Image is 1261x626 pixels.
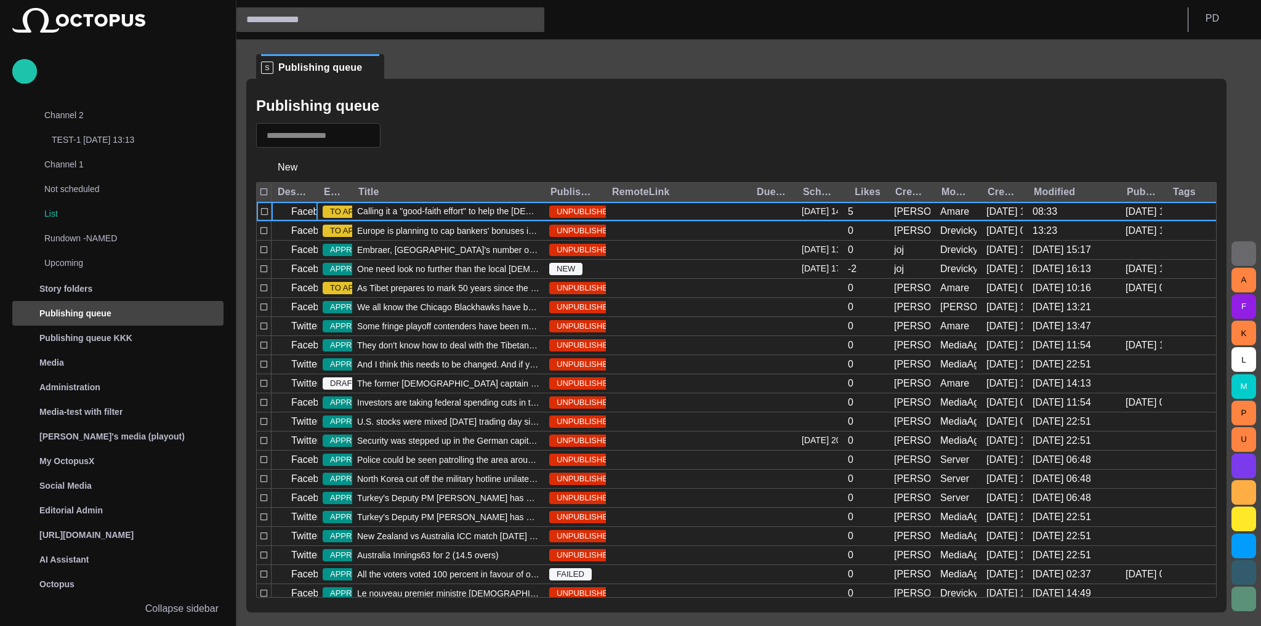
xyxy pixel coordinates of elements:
[323,320,382,332] span: APPROVED
[986,243,1023,257] div: 4/10/2013 11:02
[988,186,1018,198] div: Created
[323,530,382,542] span: APPROVED
[323,377,364,390] span: DRAFT
[44,183,199,195] p: Not scheduled
[848,472,853,486] div: 0
[549,320,621,332] span: UNPUBLISHED
[1033,491,1091,505] div: 3/25/2016 06:48
[894,281,930,295] div: Janko
[1206,11,1219,26] p: P D
[1033,358,1091,371] div: 3/30/2016 22:51
[1033,243,1091,257] div: 9/1 15:17
[44,257,199,269] p: Upcoming
[44,207,224,220] p: List
[1126,396,1162,409] div: 5/7/2018 09:31
[549,511,621,523] span: UNPUBLISHED
[894,262,904,276] div: joj
[357,473,539,485] span: North Korea cut off the military hotline unilaterally today as a prot
[1033,472,1091,486] div: 3/25/2016 06:48
[549,282,621,294] span: UNPUBLISHED
[291,223,334,238] p: Facebook
[291,414,320,429] p: Twitter
[1231,294,1256,319] button: F
[940,548,977,562] div: MediaAgent
[1033,568,1091,581] div: 3/7/2023 02:37
[291,433,320,448] p: Twitter
[802,431,838,450] div: 5/24/2013 20:00
[848,224,853,238] div: 0
[940,453,969,467] div: Server
[986,587,1023,600] div: 7/11/2013 13:09
[549,435,621,447] span: UNPUBLISHED
[1033,224,1057,238] div: 13:23
[39,381,100,393] p: Administration
[291,338,334,353] p: Facebook
[894,205,930,219] div: Janko
[323,435,382,447] span: APPROVED
[39,430,185,443] p: [PERSON_NAME]'s media (playout)
[323,358,382,371] span: APPROVED
[894,587,930,600] div: Carole
[291,204,334,219] p: Facebook
[12,523,224,547] div: [URL][DOMAIN_NAME]
[323,339,382,351] span: APPROVED
[39,332,132,344] p: Publishing queue KKK
[848,587,853,600] div: 0
[291,262,334,276] p: Facebook
[278,62,362,74] span: Publishing queue
[848,243,853,257] div: 0
[855,186,880,198] div: Likes
[323,473,382,485] span: APPROVED
[357,435,539,447] span: Security was stepped up in the German capital on Sunday (February 22)
[940,529,977,543] div: MediaAgent
[323,396,382,409] span: APPROVED
[848,377,853,390] div: 0
[27,129,224,153] div: TEST-1 [DATE] 13:13
[291,529,320,544] p: Twitter
[894,300,930,314] div: Janko
[986,472,1023,486] div: 5/28/2013 13:23
[894,472,930,486] div: Janko
[894,415,930,428] div: Janko
[986,339,1023,352] div: 5/15/2013 19:10
[986,205,1023,219] div: 4/9/2013 15:40
[12,350,224,375] div: Media
[848,358,853,371] div: 0
[1033,300,1091,314] div: 5/15/2013 13:21
[894,224,930,238] div: Janko
[549,492,621,504] span: UNPUBLISHED
[940,568,977,581] div: MediaAgent
[1127,186,1157,198] div: Published
[848,510,853,524] div: 0
[12,301,224,326] div: Publishing queue
[986,377,1023,390] div: 5/16/2013 15:23
[549,415,621,428] span: UNPUBLISHED
[1033,510,1091,524] div: 3/30/2016 22:51
[549,549,621,561] span: UNPUBLISHED
[757,186,787,198] div: Due date
[1126,205,1162,219] div: 8/19 14:40
[549,454,621,466] span: UNPUBLISHED
[323,263,382,275] span: APPROVED
[12,424,224,449] div: [PERSON_NAME]'s media (playout)
[1231,347,1256,372] button: L
[1173,186,1196,198] div: Tags
[357,358,539,371] span: And I think this needs to be changed. And if you want to solve the dsajfsadl jflkdsa
[894,491,930,505] div: Janko
[357,587,539,600] span: Le nouveau premier ministre égyptien, Hazem Beblaoui, a déclaré, jeudi 11 juillet, qu'il n'exclua...
[145,601,219,616] p: Collapse sidebar
[848,453,853,467] div: 0
[323,587,382,600] span: APPROVED
[323,454,382,466] span: APPROVED
[612,186,670,198] div: RemoteLink
[986,529,1023,543] div: 6/12/2013 10:39
[1231,401,1256,425] button: P
[44,232,199,244] p: Rundown -NAMED
[940,205,969,219] div: Amare
[940,243,977,257] div: Drevicky
[986,434,1023,447] div: 5/24/2013 16:23
[12,547,224,572] div: AI Assistant
[39,283,92,295] p: Story folders
[291,491,334,505] p: Facebook
[986,510,1023,524] div: 6/4/2013 18:33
